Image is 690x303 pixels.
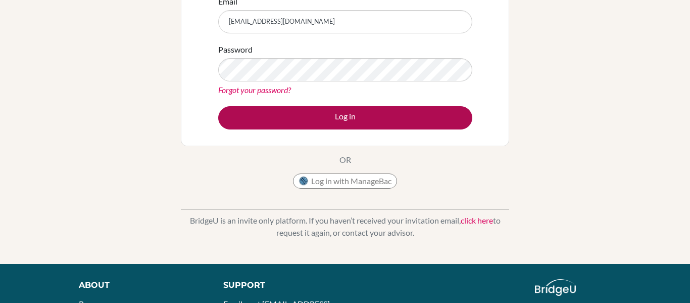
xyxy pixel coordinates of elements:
[79,279,201,291] div: About
[223,279,335,291] div: Support
[181,214,509,239] p: BridgeU is an invite only platform. If you haven’t received your invitation email, to request it ...
[218,85,291,95] a: Forgot your password?
[461,215,493,225] a: click here
[293,174,397,189] button: Log in with ManageBac
[218,44,253,56] label: Password
[535,279,576,296] img: logo_white@2x-f4f0deed5e89b7ecb1c2cc34c3e3d731f90f0f143d5ea2071677605dd97b5244.png
[339,154,351,166] p: OR
[218,106,472,129] button: Log in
